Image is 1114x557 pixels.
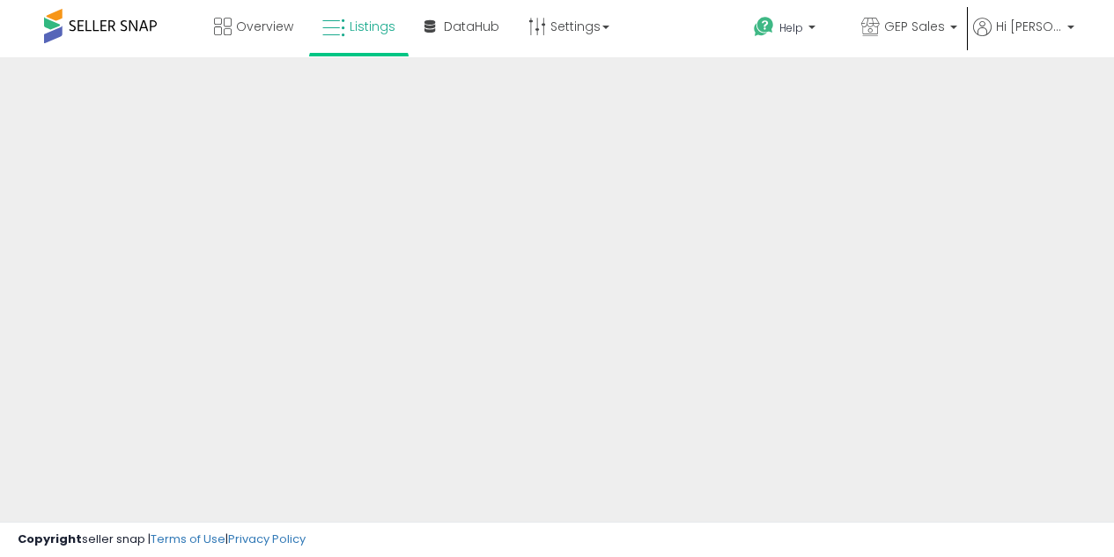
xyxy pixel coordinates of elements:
[151,531,225,547] a: Terms of Use
[350,18,395,35] span: Listings
[973,18,1074,57] a: Hi [PERSON_NAME]
[884,18,945,35] span: GEP Sales
[18,531,306,548] div: seller snap | |
[236,18,293,35] span: Overview
[18,531,82,547] strong: Copyright
[753,16,775,38] i: Get Help
[228,531,306,547] a: Privacy Policy
[740,3,845,57] a: Help
[996,18,1062,35] span: Hi [PERSON_NAME]
[779,20,803,35] span: Help
[444,18,499,35] span: DataHub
